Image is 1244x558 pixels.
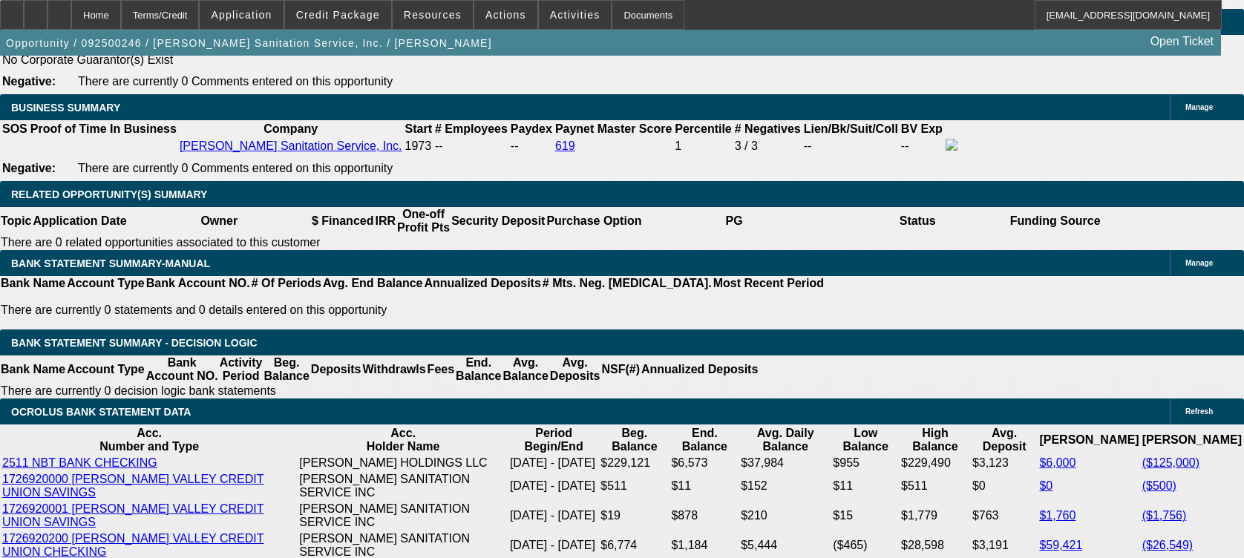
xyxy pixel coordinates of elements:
th: NSF(#) [600,355,641,384]
th: Owner [128,207,311,235]
td: $955 [832,456,899,470]
a: [PERSON_NAME] Sanitation Service, Inc. [180,139,402,152]
td: $37,984 [740,456,831,470]
th: Purchase Option [546,207,642,235]
a: 1726920001 [PERSON_NAME] VALLEY CREDIT UNION SAVINGS [2,502,263,528]
td: $1,779 [900,502,970,530]
th: SOS [1,122,28,137]
th: Activity Period [219,355,263,384]
th: [PERSON_NAME] [1038,426,1139,454]
th: IRR [374,207,396,235]
td: $210 [740,502,831,530]
td: $19 [600,502,669,530]
b: # Employees [435,122,508,135]
th: Beg. Balance [600,426,669,454]
td: $11 [832,472,899,500]
th: # Of Periods [251,276,322,291]
a: $6,000 [1039,456,1076,469]
th: Bank Account NO. [145,355,219,384]
th: Period Begin/End [509,426,598,454]
b: Company [263,122,318,135]
span: Bank Statement Summary - Decision Logic [11,337,258,349]
span: Refresh [1185,407,1213,416]
td: $511 [900,472,970,500]
th: PG [642,207,825,235]
th: Acc. Number and Type [1,426,297,454]
th: Account Type [66,276,145,291]
button: Actions [474,1,537,29]
th: [PERSON_NAME] [1142,426,1243,454]
th: Fees [427,355,455,384]
div: 3 / 3 [735,139,801,153]
span: BANK STATEMENT SUMMARY-MANUAL [11,257,210,269]
th: Security Deposit [451,207,546,235]
b: # Negatives [735,122,801,135]
th: Annualized Deposits [423,276,541,291]
th: Account Type [66,355,145,384]
th: Funding Source [1009,207,1101,235]
th: Application Date [32,207,127,235]
button: Resources [393,1,473,29]
th: Avg. End Balance [322,276,424,291]
span: RELATED OPPORTUNITY(S) SUMMARY [11,188,207,200]
td: $11 [670,472,739,500]
span: There are currently 0 Comments entered on this opportunity [78,162,393,174]
a: 619 [555,139,575,152]
td: $763 [972,502,1038,530]
th: Avg. Balance [502,355,549,384]
td: -- [510,138,553,154]
b: Start [405,122,432,135]
td: $152 [740,472,831,500]
th: Avg. Deposit [972,426,1038,454]
a: ($125,000) [1142,456,1199,469]
b: Negative: [2,75,56,88]
span: Manage [1185,103,1213,111]
div: 1 [675,139,731,153]
td: $15 [832,502,899,530]
td: $229,490 [900,456,970,470]
th: # Mts. Neg. [MEDICAL_DATA]. [542,276,713,291]
a: $1,760 [1039,509,1076,522]
td: 1973 [405,138,433,154]
td: [DATE] - [DATE] [509,472,598,500]
th: Avg. Deposits [549,355,601,384]
button: Application [200,1,283,29]
span: Resources [404,9,462,21]
th: Beg. Balance [263,355,310,384]
td: $229,121 [600,456,669,470]
th: Annualized Deposits [641,355,759,384]
span: Activities [550,9,600,21]
a: 1726920000 [PERSON_NAME] VALLEY CREDIT UNION SAVINGS [2,473,263,499]
td: [PERSON_NAME] HOLDINGS LLC [298,456,508,470]
th: Acc. Holder Name [298,426,508,454]
td: -- [803,138,899,154]
span: -- [435,139,443,152]
th: $ Financed [311,207,375,235]
span: Manage [1185,259,1213,267]
th: End. Balance [455,355,502,384]
span: Actions [485,9,526,21]
th: Status [826,207,1009,235]
b: Paydex [511,122,552,135]
button: Activities [539,1,612,29]
a: ($1,756) [1142,509,1187,522]
td: $3,123 [972,456,1038,470]
td: [DATE] - [DATE] [509,502,598,530]
b: Paynet Master Score [555,122,672,135]
b: Lien/Bk/Suit/Coll [804,122,898,135]
a: $0 [1039,479,1053,492]
th: Withdrawls [361,355,426,384]
th: High Balance [900,426,970,454]
button: Credit Package [285,1,391,29]
th: Proof of Time In Business [30,122,177,137]
td: $511 [600,472,669,500]
span: OCROLUS BANK STATEMENT DATA [11,406,191,418]
th: Low Balance [832,426,899,454]
td: $878 [670,502,739,530]
td: -- [900,138,943,154]
th: Most Recent Period [713,276,825,291]
th: Deposits [310,355,362,384]
a: 2511 NBT BANK CHECKING [2,456,157,469]
img: facebook-icon.png [946,139,957,151]
td: $0 [972,472,1038,500]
